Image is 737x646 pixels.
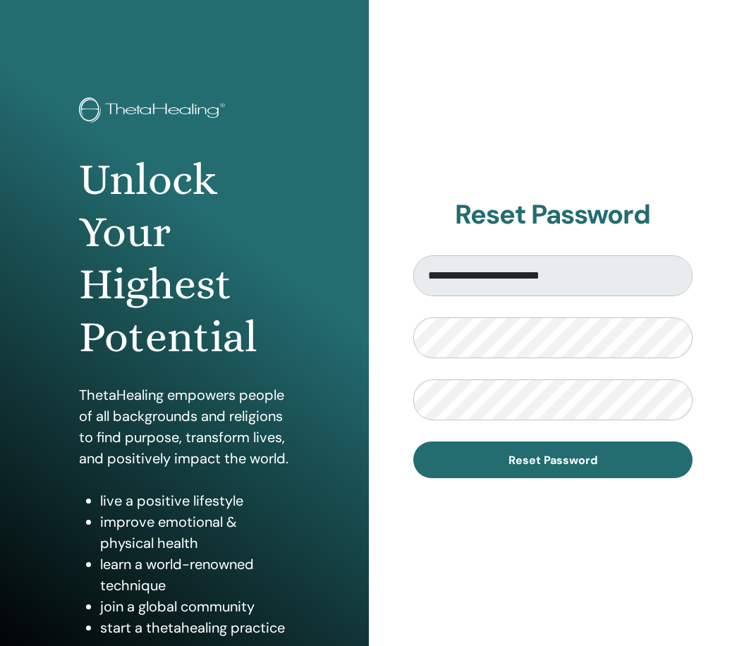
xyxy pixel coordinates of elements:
h2: Reset Password [413,199,693,231]
li: improve emotional & physical health [100,511,289,554]
li: learn a world-renowned technique [100,554,289,596]
li: join a global community [100,596,289,617]
h1: Unlock Your Highest Potential [79,154,289,364]
button: Reset Password [413,441,693,478]
li: live a positive lifestyle [100,490,289,511]
p: ThetaHealing empowers people of all backgrounds and religions to find purpose, transform lives, a... [79,384,289,469]
li: start a thetahealing practice [100,617,289,638]
span: Reset Password [508,453,597,468]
